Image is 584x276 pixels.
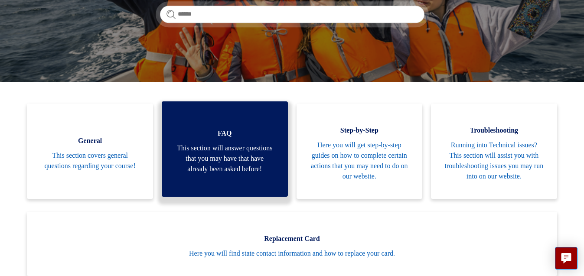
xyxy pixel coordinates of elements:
span: FAQ [175,128,275,139]
input: Search [160,6,424,23]
span: Running into Technical issues? This section will assist you with troubleshooting issues you may r... [444,140,544,182]
button: Live chat [555,247,577,270]
a: Replacement Card Here you will find state contact information and how to replace your card. [27,212,557,276]
a: Step-by-Step Here you will get step-by-step guides on how to complete certain actions that you ma... [297,104,423,199]
span: Troubleshooting [444,125,544,136]
span: Here you will find state contact information and how to replace your card. [40,248,544,259]
span: Replacement Card [40,234,544,244]
span: This section will answer questions that you may have that have already been asked before! [175,143,275,174]
span: General [40,136,140,146]
span: Here you will get step-by-step guides on how to complete certain actions that you may need to do ... [310,140,410,182]
a: Troubleshooting Running into Technical issues? This section will assist you with troubleshooting ... [431,104,557,199]
span: Step-by-Step [310,125,410,136]
a: General This section covers general questions regarding your course! [27,104,153,199]
span: This section covers general questions regarding your course! [40,150,140,171]
a: FAQ This section will answer questions that you may have that have already been asked before! [162,101,288,197]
